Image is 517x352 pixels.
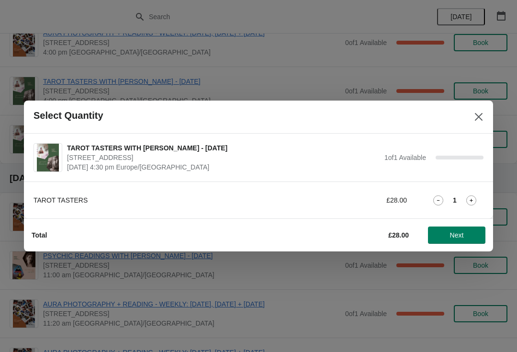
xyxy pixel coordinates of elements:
[37,144,59,171] img: TAROT TASTERS WITH FRANCESCA - 30TH AUGUST | 74 Broadway Market, London, UK | August 30 | 4:30 pm...
[450,231,464,239] span: Next
[34,195,299,205] div: TAROT TASTERS
[384,154,426,161] span: 1 of 1 Available
[67,153,380,162] span: [STREET_ADDRESS]
[67,143,380,153] span: TAROT TASTERS WITH [PERSON_NAME] - [DATE]
[318,195,407,205] div: £28.00
[428,227,485,244] button: Next
[470,108,487,125] button: Close
[453,195,457,205] strong: 1
[388,231,409,239] strong: £28.00
[34,110,103,121] h2: Select Quantity
[67,162,380,172] span: [DATE] 4:30 pm Europe/[GEOGRAPHIC_DATA]
[32,231,47,239] strong: Total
